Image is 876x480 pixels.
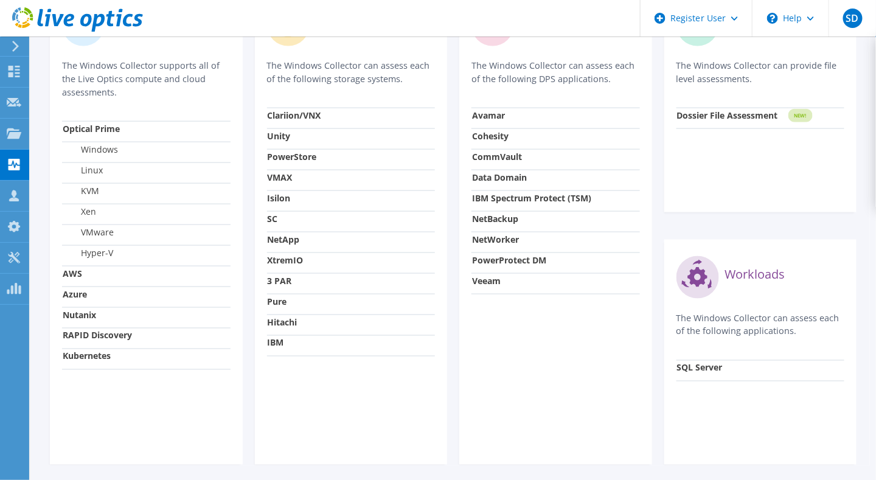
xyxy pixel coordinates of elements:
strong: NetBackup [472,213,518,224]
strong: Azure [63,288,87,300]
strong: IBM [268,337,284,349]
strong: RAPID Discovery [63,330,132,341]
strong: Nutanix [63,309,96,321]
label: Windows [63,144,118,156]
strong: Isilon [268,192,291,204]
strong: VMAX [268,172,293,183]
strong: IBM Spectrum Protect (TSM) [472,192,591,204]
span: SD [843,9,863,28]
strong: Unity [268,130,291,142]
strong: Avamar [472,110,505,121]
p: The Windows Collector can assess each of the following storage systems. [267,59,436,86]
strong: Veeam [472,275,501,287]
label: VMware [63,226,114,238]
p: The Windows Collector supports all of the Live Optics compute and cloud assessments. [62,59,231,99]
label: KVM [63,185,99,197]
label: Hyper-V [63,247,113,259]
label: Xen [63,206,96,218]
strong: Dossier File Assessment [677,110,778,121]
p: The Windows Collector can assess each of the following applications. [676,311,845,338]
strong: Data Domain [472,172,527,183]
tspan: NEW! [794,113,806,119]
strong: SQL Server [677,362,723,374]
strong: NetApp [268,234,300,245]
svg: \n [767,13,778,24]
strong: PowerStore [268,151,317,162]
strong: Clariion/VNX [268,110,321,121]
strong: CommVault [472,151,522,162]
strong: AWS [63,268,82,279]
label: Linux [63,164,103,176]
strong: Optical Prime [63,123,120,134]
strong: NetWorker [472,234,519,245]
strong: Pure [268,296,287,307]
strong: SC [268,213,278,224]
strong: 3 PAR [268,275,292,287]
strong: PowerProtect DM [472,254,546,266]
strong: XtremIO [268,254,304,266]
strong: Kubernetes [63,350,111,362]
strong: Cohesity [472,130,509,142]
strong: Hitachi [268,316,297,328]
p: The Windows Collector can provide file level assessments. [676,59,845,86]
p: The Windows Collector can assess each of the following DPS applications. [471,59,640,86]
label: Workloads [725,268,785,280]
